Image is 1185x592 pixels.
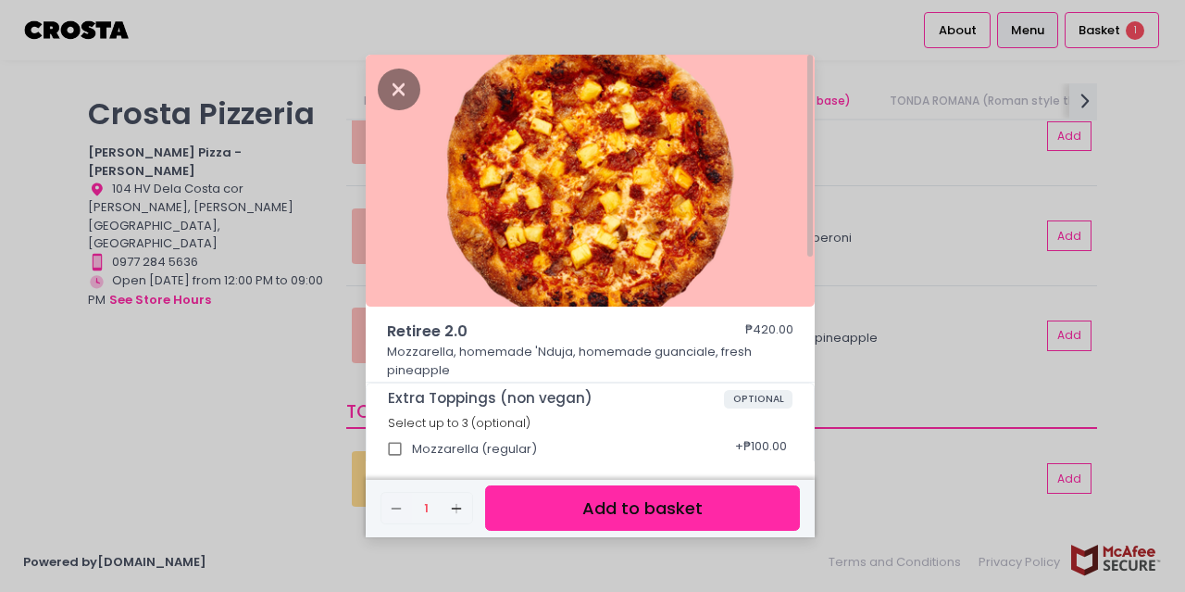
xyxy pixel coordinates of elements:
[729,432,792,467] div: + ₱100.00
[366,55,815,307] img: Retiree 2.0
[388,415,530,431] span: Select up to 3 (optional)
[388,390,724,407] span: Extra Toppings (non vegan)
[745,321,793,343] div: ₱420.00
[485,485,800,531] button: Add to basket
[378,79,420,97] button: Close
[387,321,692,343] span: Retiree 2.0
[732,454,792,489] div: + ₱80.00
[387,343,794,379] p: Mozzarella, homemade 'Nduja, homemade guanciale, fresh pineapple
[724,390,793,409] span: OPTIONAL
